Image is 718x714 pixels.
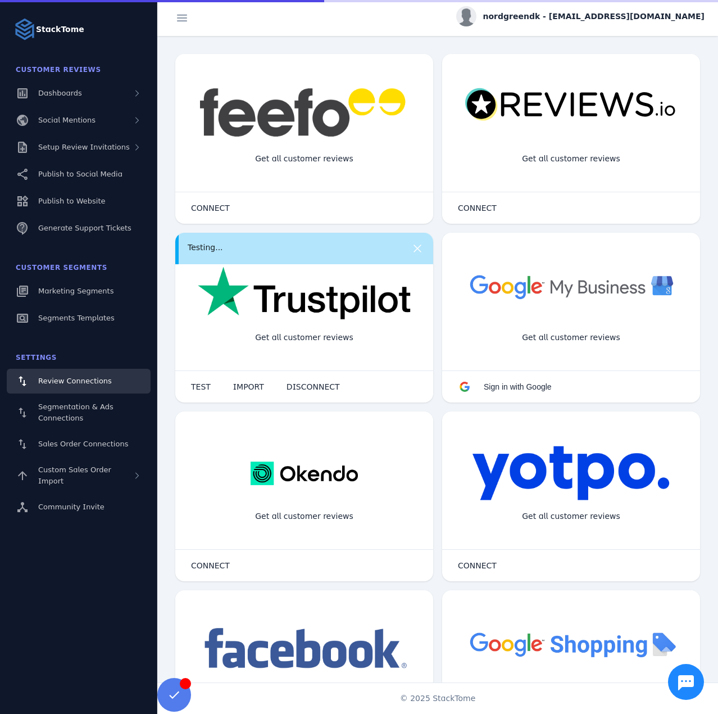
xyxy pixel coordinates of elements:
a: Review Connections [7,369,151,394]
a: Community Invite [7,495,151,519]
div: Get all customer reviews [246,144,362,174]
span: IMPORT [233,383,264,391]
span: Community Invite [38,503,104,511]
img: reviewsio.svg [465,88,678,122]
strong: StackTome [36,24,84,35]
span: Custom Sales Order Import [38,466,111,485]
img: googleshopping.png [465,624,678,664]
div: Get all customer reviews [246,501,362,531]
button: DISCONNECT [275,376,351,398]
span: Generate Support Tickets [38,224,131,232]
span: CONNECT [191,204,230,212]
button: IMPORT [222,376,275,398]
div: Import Products from Google [505,680,637,710]
button: CONNECT [180,197,241,219]
span: Review Connections [38,377,112,385]
img: feefo.png [198,88,411,137]
a: Marketing Segments [7,279,151,304]
span: CONNECT [458,562,497,570]
span: CONNECT [458,204,497,212]
img: facebook.png [198,624,411,674]
span: TEST [191,383,211,391]
span: Social Mentions [38,116,96,124]
a: Publish to Social Media [7,162,151,187]
span: Customer Reviews [16,66,101,74]
span: Publish to Website [38,197,105,205]
img: profile.jpg [456,6,476,26]
span: Sales Order Connections [38,440,128,448]
button: CONNECT [447,554,508,577]
div: Get all customer reviews [513,501,629,531]
div: Get all customer reviews [513,144,629,174]
button: CONNECT [447,197,508,219]
button: more [406,242,429,264]
span: Setup Review Invitations [38,143,130,151]
span: Customer Segments [16,264,107,272]
span: nordgreendk - [EMAIL_ADDRESS][DOMAIN_NAME] [483,11,705,22]
button: CONNECT [180,554,241,577]
img: Logo image [13,18,36,40]
button: nordgreendk - [EMAIL_ADDRESS][DOMAIN_NAME] [456,6,705,26]
button: TEST [180,376,222,398]
img: trustpilot.png [198,266,411,322]
img: googlebusiness.png [465,266,678,306]
span: © 2025 StackTome [400,693,476,704]
span: Settings [16,354,57,361]
span: Sign in with Google [484,382,552,391]
div: Get all customer reviews [513,323,629,353]
span: DISCONNECT [287,383,340,391]
div: Get all customer reviews [246,323,362,353]
img: okendo.webp [251,445,358,501]
a: Publish to Website [7,189,151,214]
a: Segments Templates [7,306,151,331]
span: Publish to Social Media [38,170,122,178]
div: Testing... [188,242,401,254]
span: Dashboards [38,89,82,97]
span: Segmentation & Ads Connections [38,403,113,422]
a: Sales Order Connections [7,432,151,457]
button: Sign in with Google [447,376,563,398]
img: yotpo.png [472,445,670,501]
span: Marketing Segments [38,287,113,295]
span: Segments Templates [38,314,115,322]
a: Generate Support Tickets [7,216,151,241]
a: Segmentation & Ads Connections [7,396,151,430]
span: CONNECT [191,562,230,570]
